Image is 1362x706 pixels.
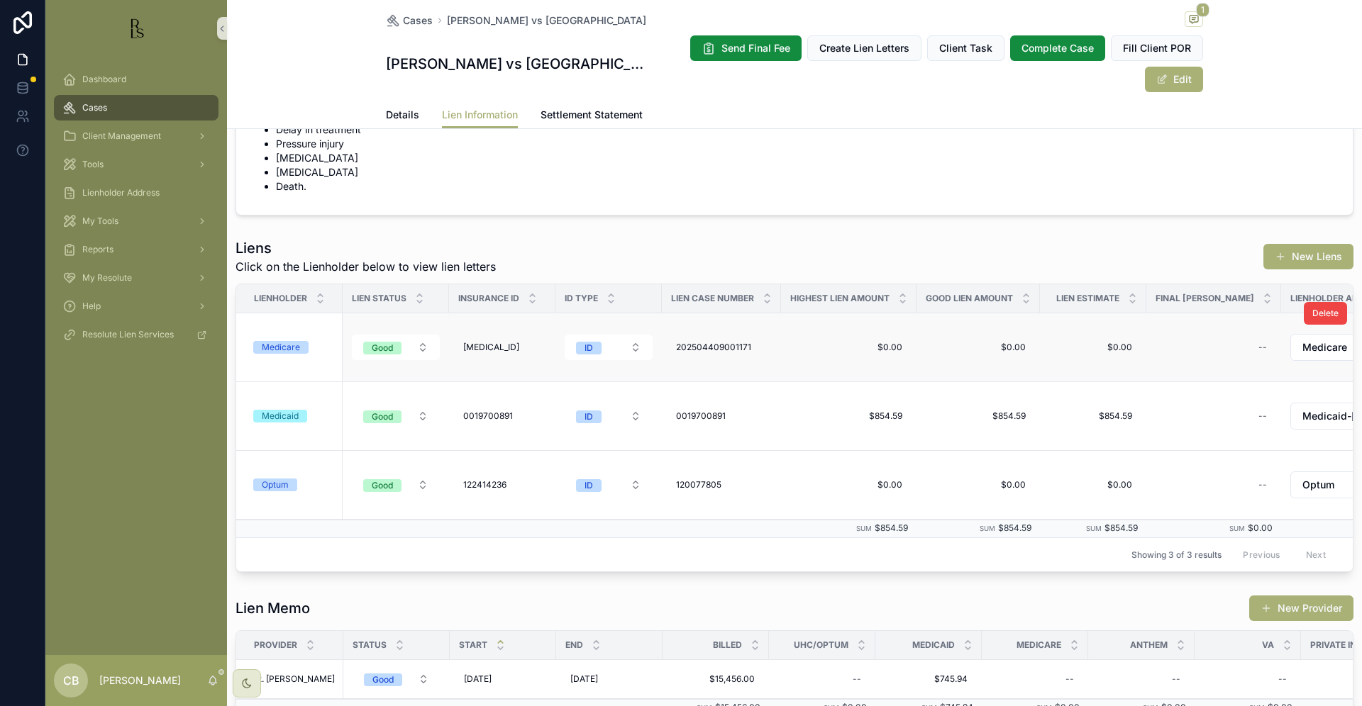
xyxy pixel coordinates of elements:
[262,410,299,422] div: Medicaid
[82,215,118,227] span: My Tools
[890,673,968,685] span: $745.94
[795,479,902,491] span: $0.00
[459,639,487,651] span: Start
[671,668,760,690] a: $15,456.00
[1258,479,1267,491] div: --
[912,639,955,651] span: Medicaid
[54,180,218,206] a: Lienholder Address
[352,403,440,429] button: Select Button
[585,410,593,423] div: ID
[671,293,754,304] span: Lien Case Number
[458,405,547,427] a: 0019700891
[790,293,890,304] span: Highest Lien Amount
[386,54,653,74] h1: [PERSON_NAME] vs [GEOGRAPHIC_DATA]
[676,342,751,353] span: 202504409001171
[677,673,755,685] span: $15,456.00
[1203,668,1292,690] a: --
[82,159,104,170] span: Tools
[54,152,218,177] a: Tools
[1258,410,1267,422] div: --
[564,334,653,361] a: Select Button
[276,151,516,165] li: [MEDICAL_DATA]
[676,410,726,422] span: 0019700891
[670,474,773,496] a: 120077805
[927,35,1004,61] button: Client Task
[254,293,307,304] span: Lienholder
[352,666,441,693] a: Select Button
[1123,41,1191,55] span: Fill Client POR
[925,474,1031,496] a: $0.00
[82,329,174,340] span: Resolute Lien Services
[372,479,393,492] div: Good
[1196,3,1209,17] span: 1
[1278,673,1287,685] div: --
[565,472,653,498] button: Select Button
[54,208,218,234] a: My Tools
[386,108,419,122] span: Details
[1155,474,1273,496] a: --
[1048,336,1138,359] a: $0.00
[564,403,653,430] a: Select Button
[236,598,310,618] h1: Lien Memo
[54,265,218,291] a: My Resolute
[386,13,433,28] a: Cases
[1304,302,1347,325] button: Delete
[1054,479,1132,491] span: $0.00
[990,668,1080,690] a: --
[254,639,297,651] span: Provider
[1010,35,1105,61] button: Complete Case
[82,187,160,198] span: Lienholder Address
[713,639,742,651] span: Billed
[790,405,908,427] a: $854.59
[442,108,518,122] span: Lien Information
[351,403,441,430] a: Select Button
[1155,405,1273,427] a: --
[721,41,790,55] span: Send Final Fee
[1097,668,1186,690] a: --
[82,130,161,142] span: Client Management
[447,13,646,28] span: [PERSON_NAME] vs [GEOGRAPHIC_DATA]
[1056,293,1119,304] span: Lien Estimate
[564,471,653,498] a: Select Button
[276,165,516,179] li: [MEDICAL_DATA]
[351,471,441,498] a: Select Button
[253,410,334,422] a: Medicaid
[884,668,973,690] a: $745.94
[875,522,908,533] span: $854.59
[676,479,721,491] span: 120077805
[1104,522,1138,533] span: $854.59
[82,272,132,284] span: My Resolute
[236,258,496,275] span: Click on the Lienholder below to view lien letters
[464,673,492,685] span: [DATE]
[54,95,218,121] a: Cases
[1111,35,1203,61] button: Fill Client POR
[1229,525,1245,532] small: Sum
[442,102,518,129] a: Lien Information
[276,123,516,137] li: Delay in treatment
[931,342,1026,353] span: $0.00
[458,474,547,496] a: 122414236
[565,639,583,651] span: End
[853,673,861,685] div: --
[807,35,921,61] button: Create Lien Letters
[253,673,335,685] a: St. [PERSON_NAME]
[795,342,902,353] span: $0.00
[1302,409,1361,423] span: Medicaid-[GEOGRAPHIC_DATA]
[45,57,227,366] div: scrollable content
[1054,342,1132,353] span: $0.00
[353,639,387,651] span: Status
[463,342,519,353] span: [MEDICAL_ID]
[1262,639,1274,651] span: VA
[372,342,393,354] div: Good
[541,102,643,130] a: Settlement Statement
[819,41,909,55] span: Create Lien Letters
[262,341,300,354] div: Medicare
[1172,673,1180,685] div: --
[54,293,218,319] a: Help
[1249,595,1353,621] button: New Provider
[790,474,908,496] a: $0.00
[1263,244,1353,269] button: New Liens
[1130,639,1168,651] span: Anthem
[63,672,79,689] span: CB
